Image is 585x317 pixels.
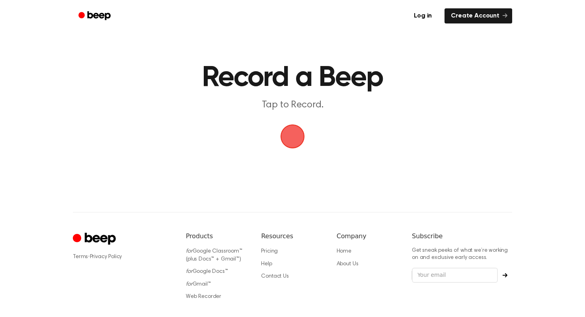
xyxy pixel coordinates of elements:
[186,249,193,254] i: for
[186,294,221,299] a: Web Recorder
[90,254,122,260] a: Privacy Policy
[186,231,248,241] h6: Products
[89,64,496,92] h1: Record a Beep
[261,231,324,241] h6: Resources
[445,8,512,23] a: Create Account
[73,253,173,261] div: ·
[281,124,304,148] img: Beep Logo
[412,231,512,241] h6: Subscribe
[73,254,88,260] a: Terms
[337,231,399,241] h6: Company
[186,269,228,274] a: forGoogle Docs™
[73,231,118,247] a: Cruip
[261,274,289,279] a: Contact Us
[261,261,272,267] a: Help
[337,249,351,254] a: Home
[412,268,498,283] input: Your email
[406,7,440,25] a: Log in
[186,269,193,274] i: for
[412,247,512,261] p: Get sneak peeks of what we’re working on and exclusive early access.
[261,249,278,254] a: Pricing
[186,282,211,287] a: forGmail™
[73,8,118,24] a: Beep
[498,273,512,278] button: Subscribe
[186,282,193,287] i: for
[186,249,242,262] a: forGoogle Classroom™ (plus Docs™ + Gmail™)
[337,261,359,267] a: About Us
[140,99,445,112] p: Tap to Record.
